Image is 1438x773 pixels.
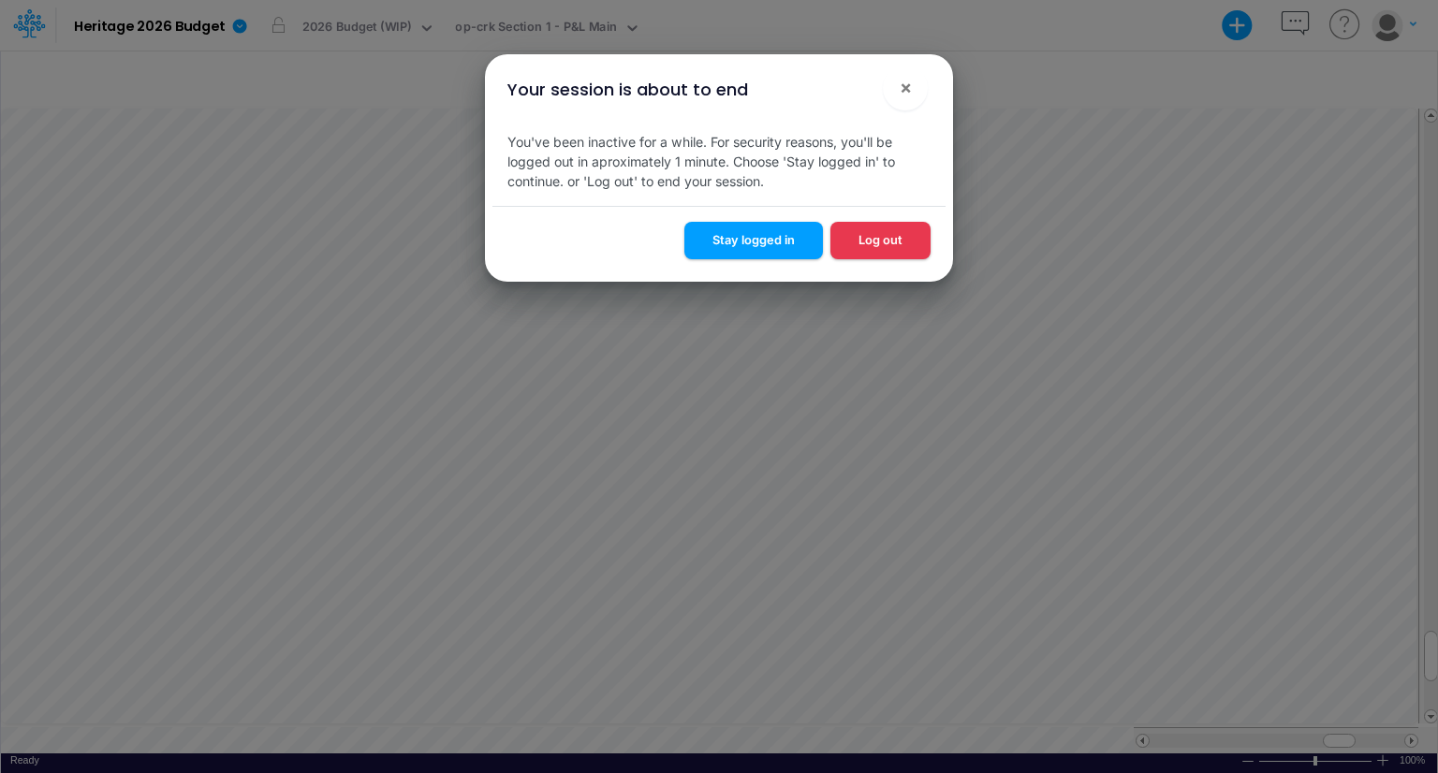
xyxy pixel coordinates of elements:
div: You've been inactive for a while. For security reasons, you'll be logged out in aproximately 1 mi... [492,117,946,206]
span: × [900,76,912,98]
button: Stay logged in [684,222,823,258]
button: Log out [830,222,931,258]
div: Your session is about to end [507,77,748,102]
button: Close [883,66,928,110]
